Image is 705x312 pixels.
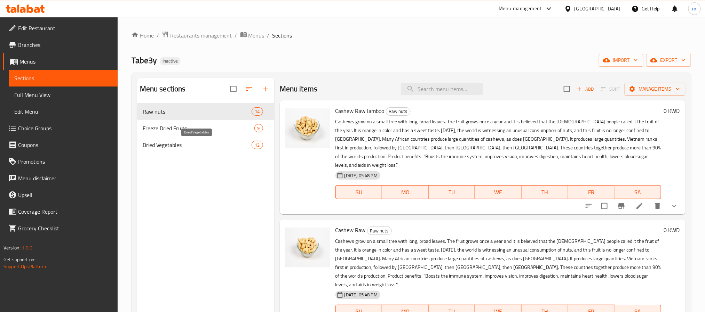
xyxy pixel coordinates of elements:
[3,53,118,70] a: Menus
[9,70,118,87] a: Sections
[248,31,264,40] span: Menus
[137,100,274,156] nav: Menu sections
[3,36,118,53] a: Branches
[386,107,410,115] span: Raw nuts
[255,125,263,132] span: 9
[18,157,112,166] span: Promotions
[252,141,263,149] div: items
[664,225,680,235] h6: 0 KWD
[3,170,118,187] a: Menu disclaimer
[575,5,620,13] div: [GEOGRAPHIC_DATA]
[22,243,32,252] span: 1.0.0
[574,84,596,95] button: Add
[3,220,118,237] a: Grocery Checklist
[670,202,679,210] svg: Show Choices
[235,31,237,40] li: /
[599,54,643,67] button: import
[429,185,475,199] button: TU
[613,198,630,214] button: Branch-specific-item
[3,203,118,220] a: Coverage Report
[367,227,391,235] span: Raw nuts
[285,225,330,270] img: Cashew Raw
[9,87,118,103] a: Full Menu View
[143,141,252,149] span: Dried Vegetables
[635,202,644,210] a: Edit menu item
[18,24,112,32] span: Edit Restaurant
[386,107,411,116] div: Raw nuts
[3,137,118,153] a: Coupons
[560,82,574,96] span: Select section
[335,185,382,199] button: SU
[18,174,112,182] span: Menu disclaimer
[258,81,274,97] button: Add section
[571,187,612,197] span: FR
[254,124,263,132] div: items
[240,31,264,40] a: Menus
[615,185,661,199] button: SA
[14,107,112,116] span: Edit Menu
[3,262,48,271] a: Support.OpsPlatform
[252,107,263,116] div: items
[499,5,542,13] div: Menu-management
[143,124,254,132] span: Freeze Dried Fruits
[339,187,380,197] span: SU
[617,187,658,197] span: SA
[18,141,112,149] span: Coupons
[3,153,118,170] a: Promotions
[342,292,380,298] span: [DATE] 05:48 PM
[137,120,274,137] div: Freeze Dried Fruits9
[160,57,181,65] div: Inactive
[160,58,181,64] span: Inactive
[143,107,252,116] span: Raw nuts
[252,108,262,115] span: 14
[625,83,686,96] button: Manage items
[664,106,680,116] h6: 0 KWD
[3,120,118,137] a: Choice Groups
[132,31,691,40] nav: breadcrumb
[666,198,683,214] button: show more
[342,172,380,179] span: [DATE] 05:48 PM
[14,74,112,82] span: Sections
[14,91,112,99] span: Full Menu View
[280,84,318,94] h2: Menu items
[522,185,568,199] button: TH
[162,31,232,40] a: Restaurants management
[252,142,262,148] span: 12
[576,85,595,93] span: Add
[267,31,270,40] li: /
[597,199,612,213] span: Select to update
[574,84,596,95] span: Add item
[475,185,522,199] button: WE
[568,185,615,199] button: FR
[18,224,112,232] span: Grocery Checklist
[431,187,473,197] span: TU
[18,207,112,216] span: Coverage Report
[19,57,112,66] span: Menus
[604,56,638,65] span: import
[335,117,661,170] p: Cashews grow on a small tree with long, broad leaves. The fruit grows once a year and it is belie...
[3,187,118,203] a: Upsell
[18,191,112,199] span: Upsell
[241,81,258,97] span: Sort sections
[335,225,366,235] span: Cashew Raw
[3,20,118,36] a: Edit Restaurant
[18,124,112,132] span: Choice Groups
[285,106,330,150] img: Cashew Raw Jamboo
[646,54,691,67] button: export
[652,56,686,65] span: export
[157,31,159,40] li: /
[401,83,483,95] input: search
[335,237,661,289] p: Cashews grow on a small tree with long, broad leaves. The fruit grows once a year and it is belie...
[649,198,666,214] button: delete
[137,103,274,120] div: Raw nuts14
[3,243,21,252] span: Version:
[367,227,392,235] div: Raw nuts
[9,103,118,120] a: Edit Menu
[385,187,426,197] span: MO
[18,41,112,49] span: Branches
[630,85,680,93] span: Manage items
[596,84,625,95] span: Select section first
[580,198,597,214] button: sort-choices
